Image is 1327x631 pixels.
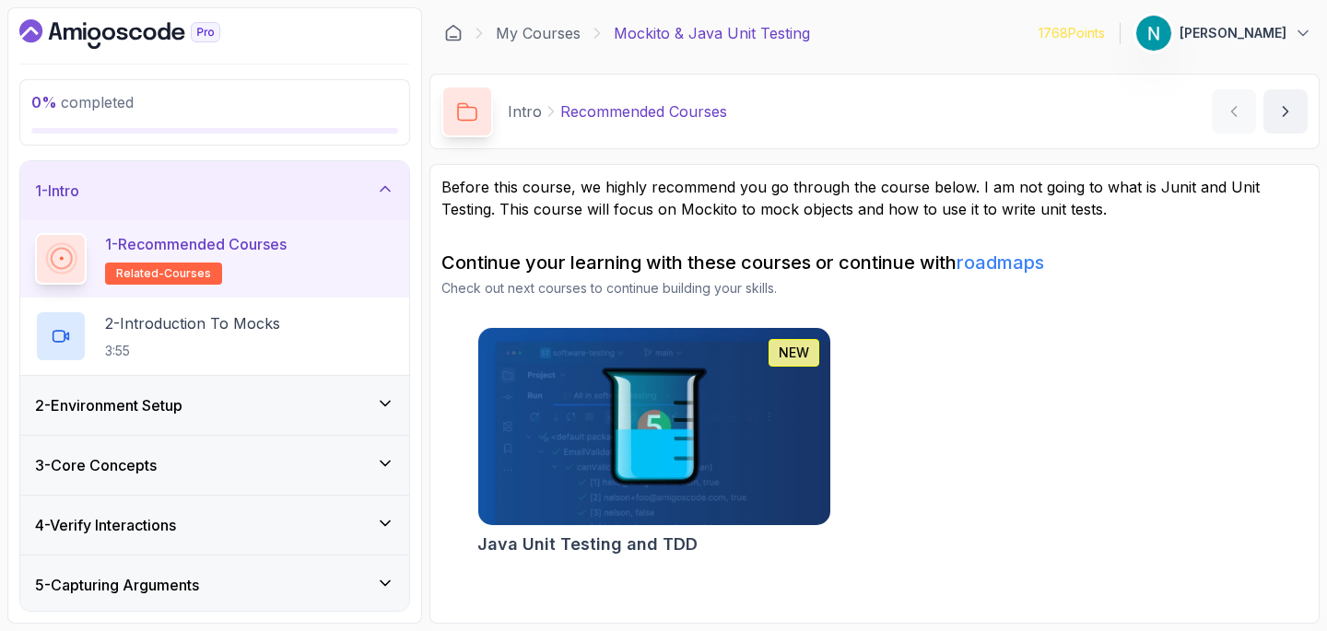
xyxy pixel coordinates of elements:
a: My Courses [496,22,581,44]
a: Dashboard [19,19,263,49]
a: roadmaps [957,251,1044,274]
span: completed [31,93,134,111]
p: Before this course, we highly recommend you go through the course below. I am not going to what i... [441,176,1308,220]
p: Check out next courses to continue building your skills. [441,279,1308,298]
span: 0 % [31,93,57,111]
p: Mockito & Java Unit Testing [614,22,810,44]
h2: Java Unit Testing and TDD [477,532,698,557]
button: next content [1263,89,1308,134]
h2: Continue your learning with these courses or continue with [441,250,1308,275]
p: Intro [508,100,542,123]
button: 2-Environment Setup [20,376,409,435]
p: NEW [779,344,809,362]
a: Dashboard [444,24,463,42]
p: 2 - Introduction To Mocks [105,312,280,334]
p: Recommended Courses [560,100,727,123]
p: 1 - Recommended Courses [105,233,287,255]
a: Java Unit Testing and TDD cardNEWJava Unit Testing and TDD [477,327,831,557]
button: 4-Verify Interactions [20,496,409,555]
span: related-courses [116,266,211,281]
button: 5-Capturing Arguments [20,555,409,614]
h3: 5 - Capturing Arguments [35,574,199,596]
button: user profile image[PERSON_NAME] [1135,15,1312,52]
button: previous content [1212,89,1256,134]
h3: 4 - Verify Interactions [35,514,176,536]
img: user profile image [1136,16,1171,51]
p: [PERSON_NAME] [1180,24,1286,42]
p: 1768 Points [1039,24,1105,42]
button: 1-Intro [20,161,409,220]
button: 3-Core Concepts [20,436,409,495]
h3: 3 - Core Concepts [35,454,157,476]
button: 2-Introduction To Mocks3:55 [35,310,394,362]
img: Java Unit Testing and TDD card [469,323,839,531]
h3: 2 - Environment Setup [35,394,182,416]
p: 3:55 [105,342,280,360]
button: 1-Recommended Coursesrelated-courses [35,233,394,285]
h3: 1 - Intro [35,180,79,202]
